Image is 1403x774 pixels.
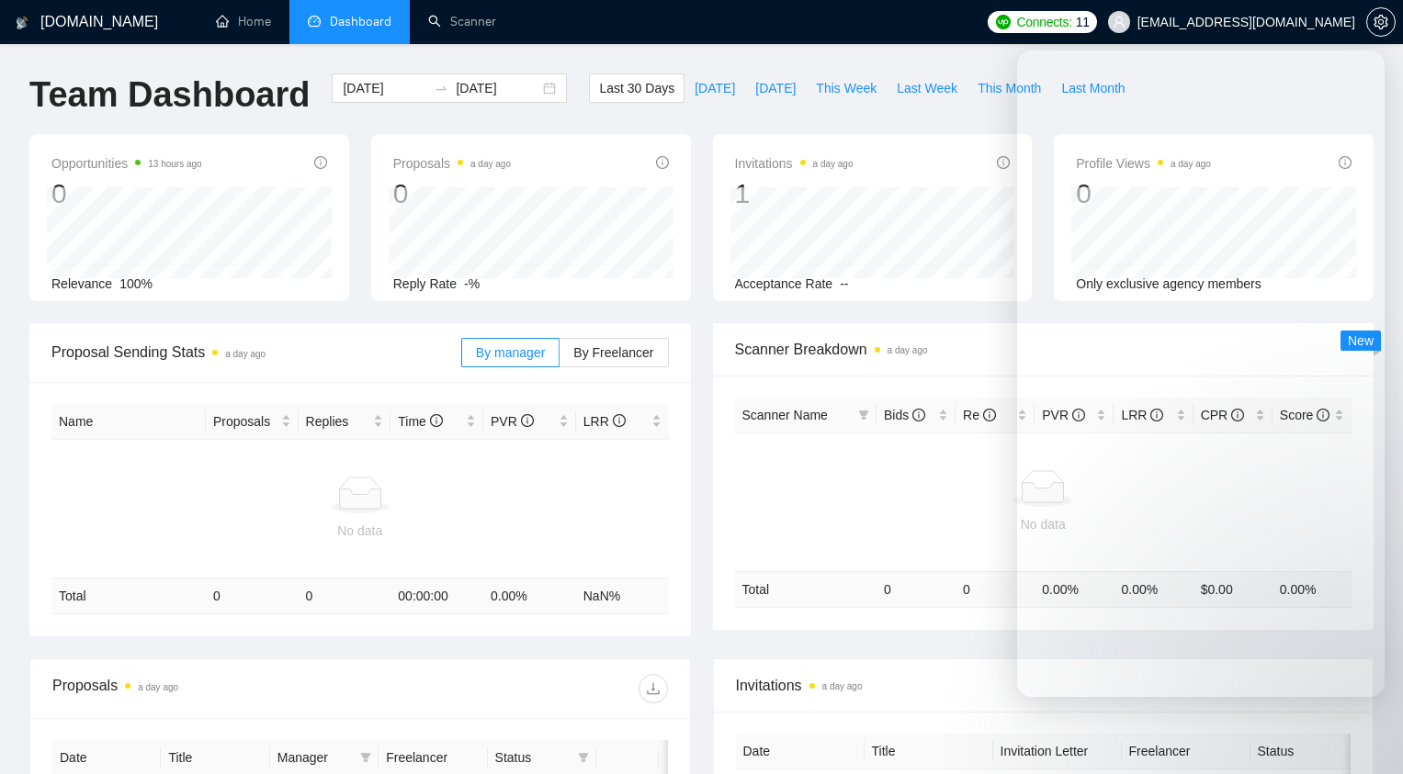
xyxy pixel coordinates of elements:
[685,73,745,103] button: [DATE]
[736,674,1352,697] span: Invitations
[206,404,299,440] th: Proposals
[854,401,873,429] span: filter
[1366,15,1396,29] a: setting
[398,414,442,429] span: Time
[314,156,327,169] span: info-circle
[996,15,1011,29] img: upwork-logo.png
[428,14,496,29] a: searchScanner
[576,578,669,614] td: NaN %
[1250,734,1379,769] th: Status
[1076,12,1090,32] span: 11
[330,14,391,29] span: Dashboard
[470,159,511,169] time: a day ago
[277,747,353,768] span: Manager
[742,408,828,422] span: Scanner Name
[476,345,545,360] span: By manager
[993,734,1122,769] th: Invitation Letter
[434,81,448,95] span: to
[306,411,370,432] span: Replies
[1122,734,1250,769] th: Freelancer
[148,159,201,169] time: 13 hours ago
[573,345,653,360] span: By Freelancer
[52,674,360,703] div: Proposals
[138,682,178,692] time: a day ago
[308,15,321,28] span: dashboard
[393,152,511,174] span: Proposals
[464,276,480,291] span: -%
[599,78,674,98] span: Last 30 Days
[360,752,371,763] span: filter
[858,409,869,421] span: filter
[840,276,848,291] span: --
[735,176,854,211] div: 1
[755,78,796,98] span: [DATE]
[1113,16,1126,28] span: user
[434,81,448,95] span: swap-right
[735,571,877,607] td: Total
[16,8,28,38] img: logo
[343,78,426,98] input: Start date
[967,73,1051,103] button: This Month
[897,78,957,98] span: Last Week
[865,734,993,769] th: Title
[639,681,667,696] span: download
[822,681,863,691] time: a day ago
[1366,7,1396,37] button: setting
[735,152,854,174] span: Invitations
[877,571,956,607] td: 0
[521,414,534,427] span: info-circle
[578,752,589,763] span: filter
[51,578,206,614] td: Total
[956,571,1035,607] td: 0
[225,349,266,359] time: a day ago
[1017,50,1385,697] iframe: Intercom live chat
[735,338,1352,361] span: Scanner Breakdown
[742,514,1345,534] div: No data
[29,73,310,117] h1: Team Dashboard
[356,744,375,771] span: filter
[912,409,925,421] span: info-circle
[574,744,593,771] span: filter
[736,734,865,769] th: Date
[51,176,202,211] div: 0
[735,276,833,291] span: Acceptance Rate
[206,578,299,614] td: 0
[589,73,685,103] button: Last 30 Days
[51,152,202,174] span: Opportunities
[299,578,391,614] td: 0
[639,674,668,703] button: download
[390,578,483,614] td: 00:00:00
[806,73,887,103] button: This Week
[983,409,996,421] span: info-circle
[888,345,928,355] time: a day ago
[51,341,461,364] span: Proposal Sending Stats
[51,276,112,291] span: Relevance
[695,78,735,98] span: [DATE]
[613,414,626,427] span: info-circle
[430,414,443,427] span: info-circle
[1367,15,1395,29] span: setting
[491,414,534,429] span: PVR
[393,276,457,291] span: Reply Rate
[483,578,576,614] td: 0.00 %
[997,156,1010,169] span: info-circle
[583,414,626,429] span: LRR
[1341,712,1385,756] iframe: Intercom live chat
[299,404,391,440] th: Replies
[393,176,511,211] div: 0
[119,276,153,291] span: 100%
[51,404,206,440] th: Name
[213,411,277,432] span: Proposals
[978,78,1041,98] span: This Month
[456,78,539,98] input: End date
[656,156,669,169] span: info-circle
[963,408,996,422] span: Re
[816,78,877,98] span: This Week
[887,73,967,103] button: Last Week
[1016,12,1071,32] span: Connects:
[59,521,662,541] div: No data
[884,408,925,422] span: Bids
[216,14,271,29] a: homeHome
[495,747,571,768] span: Status
[745,73,806,103] button: [DATE]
